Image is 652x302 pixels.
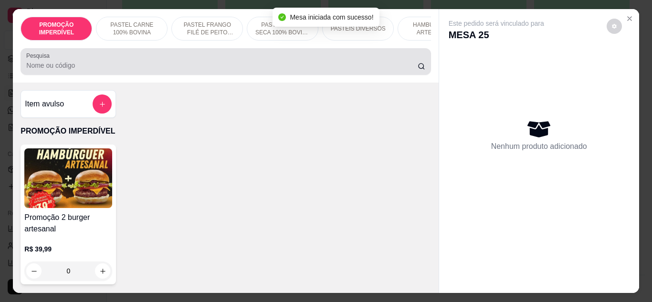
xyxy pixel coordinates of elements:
[331,25,386,32] p: PASTÉIS DIVERSOS
[104,21,159,36] p: PASTEL CARNE 100% BOVINA
[21,125,431,137] p: PROMOÇÃO IMPERDÍVEL
[24,212,112,235] h4: Promoção 2 burger artesanal
[607,19,622,34] button: decrease-product-quantity
[93,94,112,114] button: add-separate-item
[25,98,64,110] h4: Item avulso
[449,28,544,42] p: MESA 25
[24,148,112,208] img: product-image
[622,11,637,26] button: Close
[29,21,84,36] p: PROMOÇÃO IMPERDÍVEL
[26,61,418,70] input: Pesquisa
[290,13,373,21] span: Mesa iniciada com sucesso!
[179,21,235,36] p: PASTEL FRANGO FILÉ DE PEITO DESFIADO
[491,141,587,152] p: Nenhum produto adicionado
[24,244,112,254] p: R$ 39,99
[255,21,310,36] p: PASTEL CARNE SECA 100% BOVINA DESFIADA
[26,52,53,60] label: Pesquisa
[406,21,461,36] p: HAMBÚRGUER ARTESANAL
[449,19,544,28] p: Este pedido será vinculado para
[278,13,286,21] span: check-circle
